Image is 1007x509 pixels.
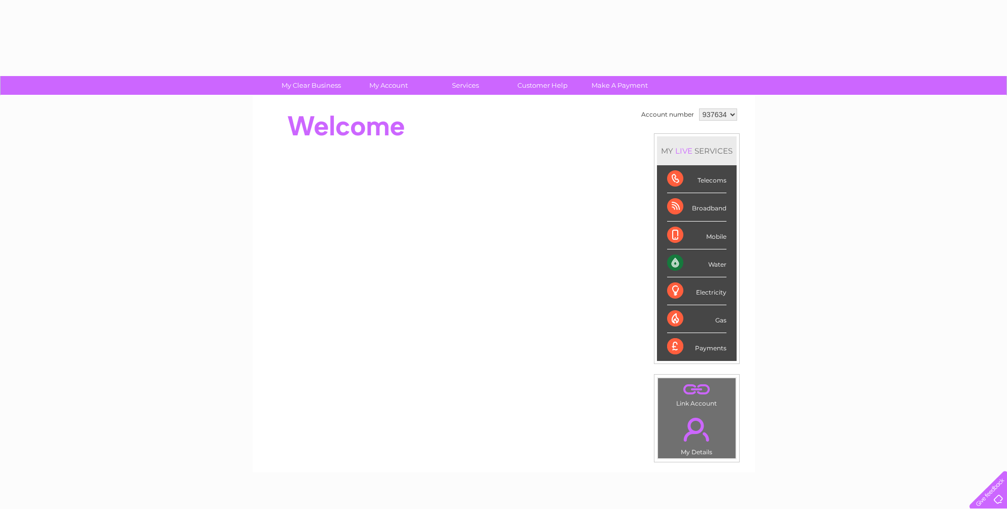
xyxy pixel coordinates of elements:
[661,381,733,398] a: .
[657,136,737,165] div: MY SERVICES
[667,193,726,221] div: Broadband
[667,165,726,193] div: Telecoms
[424,76,507,95] a: Services
[661,412,733,447] a: .
[639,106,697,123] td: Account number
[667,277,726,305] div: Electricity
[346,76,430,95] a: My Account
[667,333,726,360] div: Payments
[667,249,726,277] div: Water
[667,305,726,333] div: Gas
[269,76,353,95] a: My Clear Business
[657,378,736,410] td: Link Account
[501,76,584,95] a: Customer Help
[578,76,662,95] a: Make A Payment
[673,146,695,156] div: LIVE
[657,409,736,459] td: My Details
[667,222,726,249] div: Mobile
